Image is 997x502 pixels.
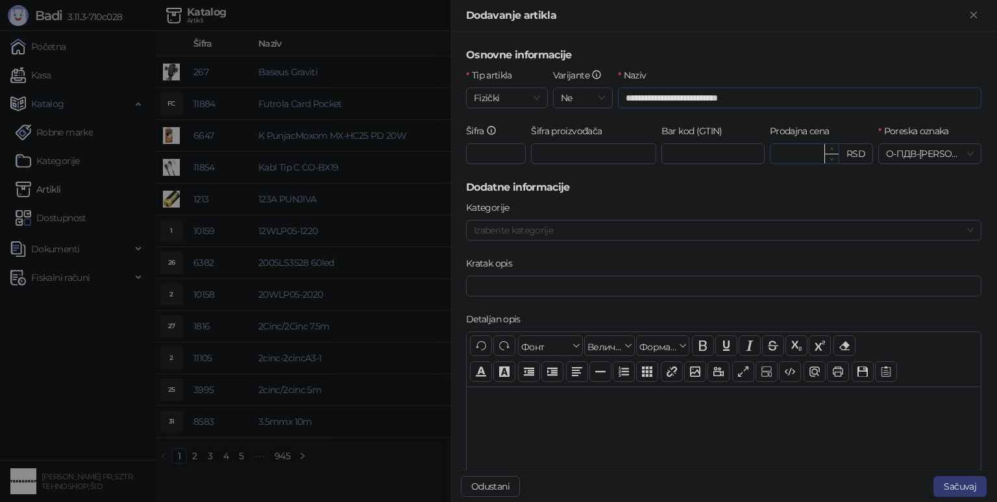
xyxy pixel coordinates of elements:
button: Боја текста [470,361,492,382]
label: Naziv [618,68,654,82]
button: Слика [684,361,706,382]
label: Kratak opis [466,256,520,270]
button: Подвучено [715,335,737,356]
h5: Dodatne informacije [466,180,981,195]
button: Хоризонтална линија [589,361,611,382]
button: Поврати [470,335,492,356]
label: Detaljan opis [466,312,528,326]
button: Формати [636,335,689,356]
button: Фонт [518,335,583,356]
button: Величина [584,335,635,356]
span: Decrease Value [824,154,839,163]
label: Šifra proizvođača [531,124,610,138]
button: Табела [636,361,658,382]
label: Varijante [553,68,610,82]
button: Sačuvaj [933,476,987,497]
input: Kratak opis [466,276,981,296]
h5: Osnovne informacije [466,47,981,63]
label: Šifra [466,124,505,138]
span: О-ПДВ - [PERSON_NAME] ( 20,00 %) [886,144,974,163]
button: Индексирано [785,335,807,356]
label: Tip artikla [466,68,520,82]
button: Прецртано [762,335,784,356]
button: Експонент [809,335,831,356]
button: Приказ кода [779,361,801,382]
label: Bar kod (GTIN) [661,124,730,138]
div: Dodavanje artikla [466,8,966,23]
button: Боја позадине [493,361,515,382]
button: Искошено [739,335,761,356]
label: Prodajna cena [770,124,837,138]
label: Kategorije [466,200,517,215]
button: Шаблон [875,361,897,382]
span: down [830,157,834,161]
label: Poreska oznaka [878,124,957,138]
button: Веза [661,361,683,382]
button: Извлачење [518,361,540,382]
input: Šifra proizvođača [531,143,656,164]
button: Штампај [827,361,849,382]
button: Видео [708,361,730,382]
input: Naziv [618,88,981,108]
button: Понови [493,335,515,356]
button: Листа [613,361,635,382]
span: Increase Value [824,144,839,154]
button: Приказ преко целог екрана [732,361,754,382]
button: Преглед [804,361,826,382]
button: Увлачење [541,361,563,382]
button: Подебљано [692,335,714,356]
span: Fizički [474,88,540,108]
button: Odustani [461,476,520,497]
button: Zatvori [966,8,981,23]
button: Сачувај [852,361,874,382]
button: Уклони формат [833,335,855,356]
button: Прикажи блокове [756,361,778,382]
span: Ne [561,88,605,108]
button: Поравнање [566,361,588,382]
span: up [830,147,834,151]
input: Bar kod (GTIN) [661,143,765,164]
div: RSD [839,143,873,164]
